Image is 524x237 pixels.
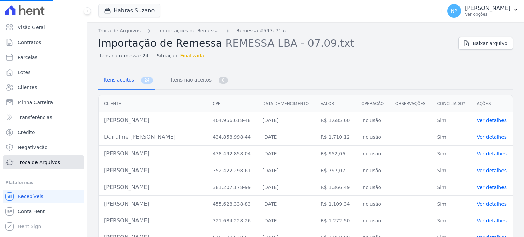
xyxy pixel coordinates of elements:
[207,162,257,179] td: 352.422.298-61
[356,129,390,146] td: Inclusão
[3,140,84,154] a: Negativação
[98,27,453,34] nav: Breadcrumb
[98,27,141,34] a: Troca de Arquivos
[207,212,257,229] td: 321.684.228-26
[3,65,84,79] a: Lotes
[257,146,315,162] td: [DATE]
[477,218,507,223] a: Ver detalhes
[477,151,507,157] a: Ver detalhes
[3,125,84,139] a: Crédito
[99,95,207,112] th: Cliente
[100,73,135,87] span: Itens aceitos
[315,212,356,229] td: R$ 1.272,50
[356,196,390,212] td: Inclusão
[18,114,52,121] span: Transferências
[471,95,513,112] th: Ações
[18,54,38,61] span: Parcelas
[3,35,84,49] a: Contratos
[3,110,84,124] a: Transferências
[3,205,84,218] a: Conta Hent
[157,52,179,59] span: Situação:
[432,112,471,129] td: Sim
[257,162,315,179] td: [DATE]
[207,95,257,112] th: CPF
[98,37,222,49] span: Importação de Remessa
[99,146,207,162] td: [PERSON_NAME]
[315,179,356,196] td: R$ 1.366,49
[472,40,507,47] span: Baixar arquivo
[356,95,390,112] th: Operação
[432,129,471,146] td: Sim
[315,95,356,112] th: Valor
[18,84,37,91] span: Clientes
[18,129,35,136] span: Crédito
[18,144,48,151] span: Negativação
[18,208,45,215] span: Conta Hent
[18,159,60,166] span: Troca de Arquivos
[18,39,41,46] span: Contratos
[3,190,84,203] a: Recebíveis
[465,12,510,17] p: Ver opções
[5,179,82,187] div: Plataformas
[356,212,390,229] td: Inclusão
[477,118,507,123] a: Ver detalhes
[167,73,213,87] span: Itens não aceitos
[99,112,207,129] td: [PERSON_NAME]
[451,9,457,13] span: NP
[315,146,356,162] td: R$ 952,06
[257,112,315,129] td: [DATE]
[99,179,207,196] td: [PERSON_NAME]
[99,162,207,179] td: [PERSON_NAME]
[315,129,356,146] td: R$ 1.710,12
[465,5,510,12] p: [PERSON_NAME]
[99,196,207,212] td: [PERSON_NAME]
[3,95,84,109] a: Minha Carteira
[99,129,207,146] td: Dairaline [PERSON_NAME]
[225,36,354,49] span: REMESSA LBA - 07.09.txt
[458,37,513,50] a: Baixar arquivo
[3,20,84,34] a: Visão Geral
[180,52,204,59] span: Finalizada
[432,162,471,179] td: Sim
[432,146,471,162] td: Sim
[432,179,471,196] td: Sim
[257,95,315,112] th: Data de vencimento
[356,179,390,196] td: Inclusão
[99,212,207,229] td: [PERSON_NAME]
[98,4,160,17] button: Habras Suzano
[257,129,315,146] td: [DATE]
[442,1,524,20] button: NP [PERSON_NAME] Ver opções
[356,112,390,129] td: Inclusão
[390,95,432,112] th: Observações
[236,27,288,34] a: Remessa #597e71ae
[207,112,257,129] td: 404.956.618-48
[207,196,257,212] td: 455.628.338-83
[477,134,507,140] a: Ver detalhes
[257,179,315,196] td: [DATE]
[3,155,84,169] a: Troca de Arquivos
[207,146,257,162] td: 438.492.858-04
[356,162,390,179] td: Inclusão
[98,72,155,90] a: Itens aceitos 24
[432,212,471,229] td: Sim
[432,196,471,212] td: Sim
[432,95,471,112] th: Conciliado?
[18,24,45,31] span: Visão Geral
[477,201,507,207] a: Ver detalhes
[3,80,84,94] a: Clientes
[315,112,356,129] td: R$ 1.685,60
[98,52,148,59] span: Itens na remessa: 24
[219,77,228,84] span: 0
[315,162,356,179] td: R$ 797,07
[158,27,219,34] a: Importações de Remessa
[257,212,315,229] td: [DATE]
[477,168,507,173] a: Ver detalhes
[207,179,257,196] td: 381.207.178-99
[3,50,84,64] a: Parcelas
[18,69,31,76] span: Lotes
[18,193,43,200] span: Recebíveis
[315,196,356,212] td: R$ 1.109,34
[18,99,53,106] span: Minha Carteira
[356,146,390,162] td: Inclusão
[477,184,507,190] a: Ver detalhes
